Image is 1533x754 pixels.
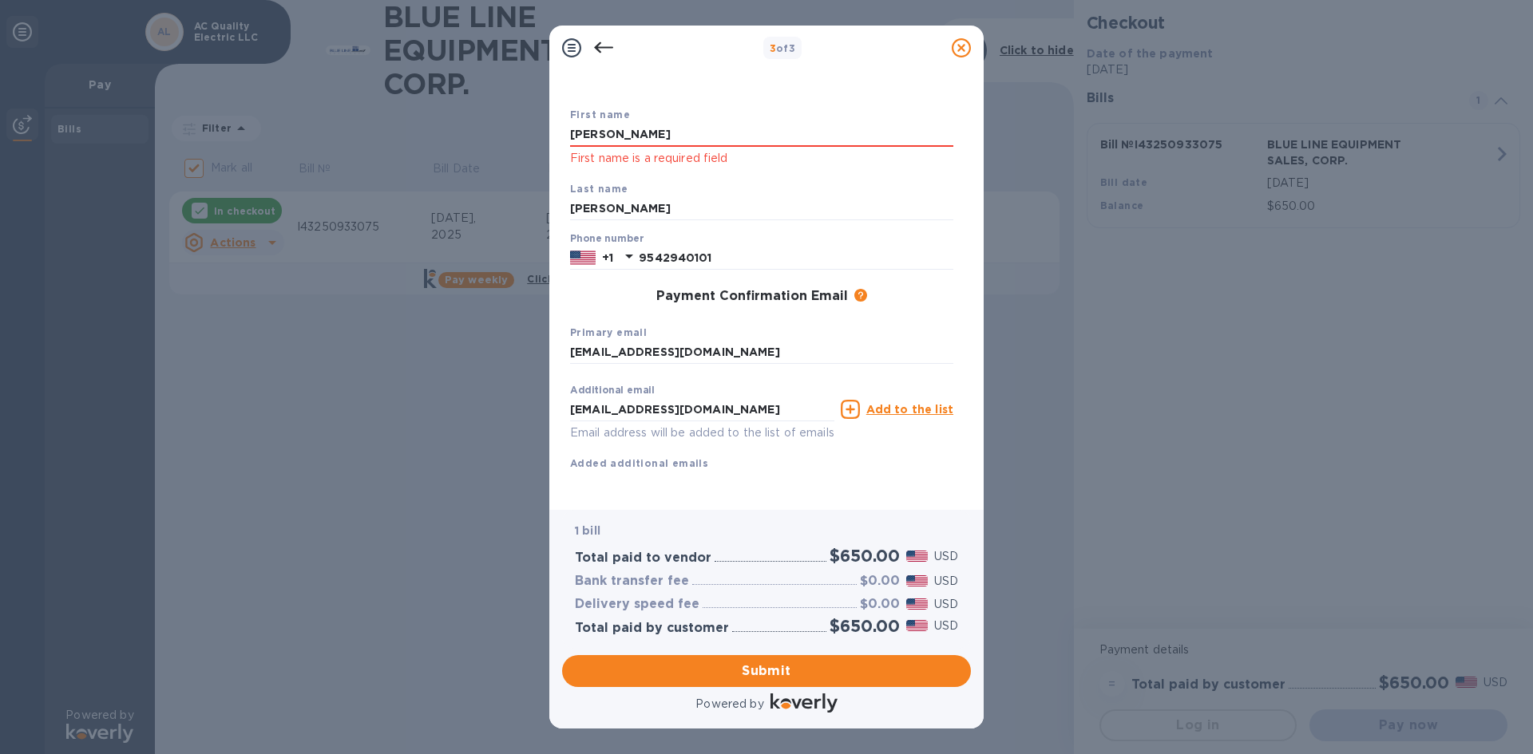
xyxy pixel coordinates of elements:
[866,403,953,416] u: Add to the list
[562,655,971,687] button: Submit
[570,386,655,396] label: Additional email
[934,596,958,613] p: USD
[575,621,729,636] h3: Total paid by customer
[906,620,928,631] img: USD
[602,250,613,266] p: +1
[570,149,953,168] p: First name is a required field
[575,597,699,612] h3: Delivery speed fee
[575,574,689,589] h3: Bank transfer fee
[934,548,958,565] p: USD
[906,551,928,562] img: USD
[575,524,600,537] b: 1 bill
[656,289,848,304] h3: Payment Confirmation Email
[570,197,953,221] input: Enter your last name
[570,249,596,266] img: US
[570,397,834,421] input: Enter additional email
[639,246,953,270] input: Enter your phone number
[570,326,647,338] b: Primary email
[575,661,958,681] span: Submit
[906,598,928,610] img: USD
[830,546,900,566] h2: $650.00
[830,616,900,636] h2: $650.00
[570,123,953,147] input: Enter your first name
[860,597,900,612] h3: $0.00
[570,235,644,244] label: Phone number
[770,693,838,713] img: Logo
[570,183,628,195] b: Last name
[570,109,630,120] b: First name
[906,575,928,586] img: USD
[934,573,958,590] p: USD
[570,457,708,469] b: Added additional emails
[575,551,711,566] h3: Total paid to vendor
[770,42,796,54] b: of 3
[860,574,900,589] h3: $0.00
[570,341,953,365] input: Enter your primary name
[770,42,776,54] span: 3
[934,618,958,634] p: USD
[695,696,763,713] p: Powered by
[570,424,834,442] p: Email address will be added to the list of emails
